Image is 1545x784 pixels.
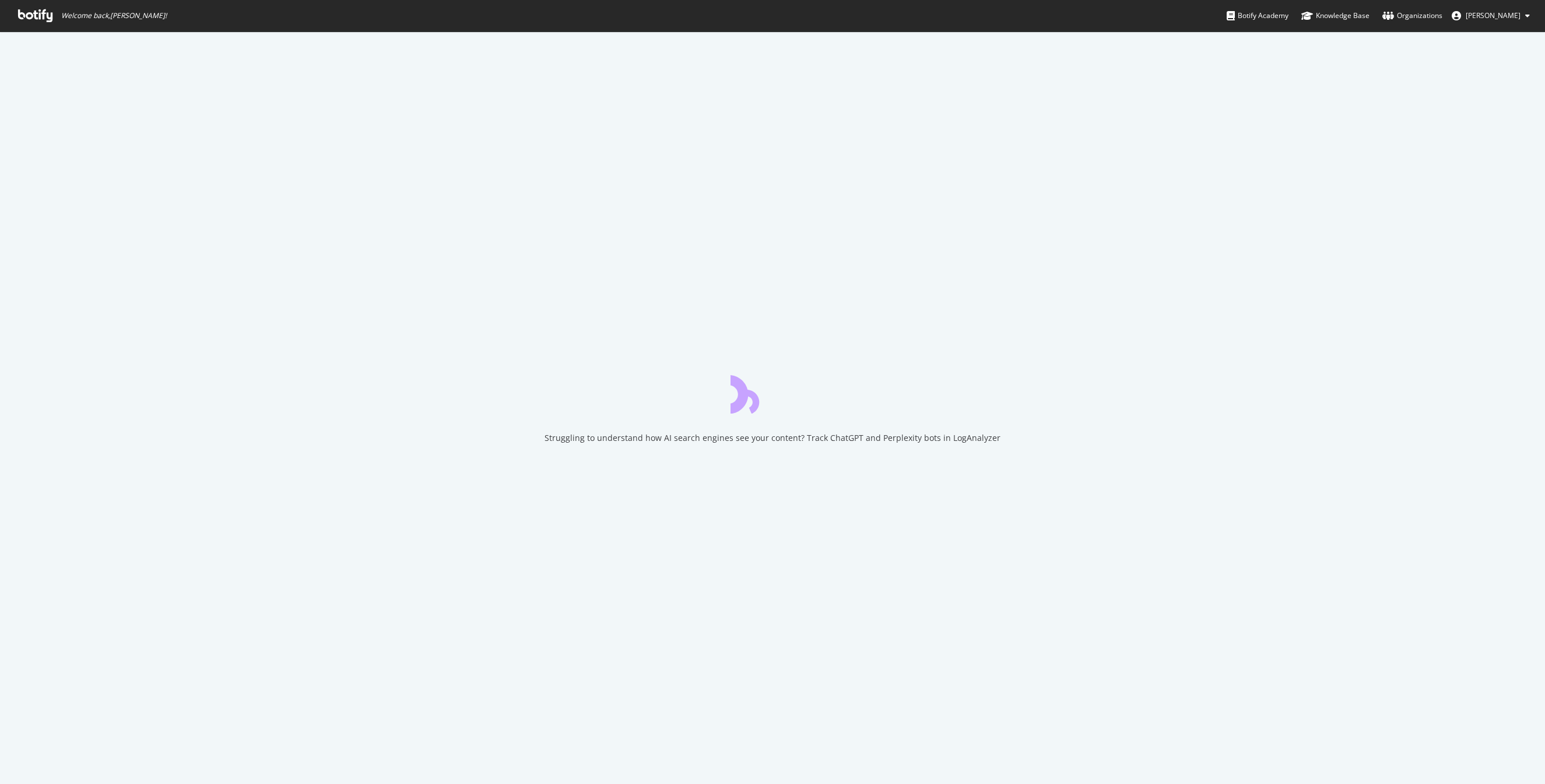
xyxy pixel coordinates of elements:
[1466,10,1521,20] span: Juan Batres
[1442,6,1539,25] button: [PERSON_NAME]
[1301,10,1370,22] div: Knowledge Base
[1382,10,1442,22] div: Organizations
[1227,10,1288,22] div: Botify Academy
[731,372,814,414] div: animation
[545,432,1000,444] div: Struggling to understand how AI search engines see your content? Track ChatGPT and Perplexity bot...
[61,11,167,20] span: Welcome back, [PERSON_NAME] !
